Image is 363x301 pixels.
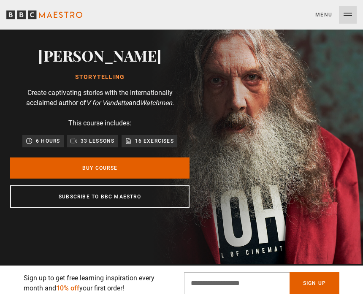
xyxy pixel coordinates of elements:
i: V for Vendetta [86,99,129,107]
button: Toggle navigation [315,6,357,24]
p: 6 hours [36,137,60,145]
a: Subscribe to BBC Maestro [10,185,190,208]
i: Watchmen [140,99,172,107]
p: 16 exercises [135,137,174,145]
p: Create captivating stories with the internationally acclaimed author of and . [16,88,184,108]
p: This course includes: [68,118,131,128]
p: 33 lessons [81,137,115,145]
span: 10% off [56,284,79,292]
svg: BBC Maestro [6,8,82,21]
h1: Storytelling [38,73,162,81]
button: Sign Up [290,272,339,294]
a: Buy Course [10,157,190,179]
p: Sign up to get free learning inspiration every month and your first order! [24,273,174,293]
h2: [PERSON_NAME] [38,45,162,66]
